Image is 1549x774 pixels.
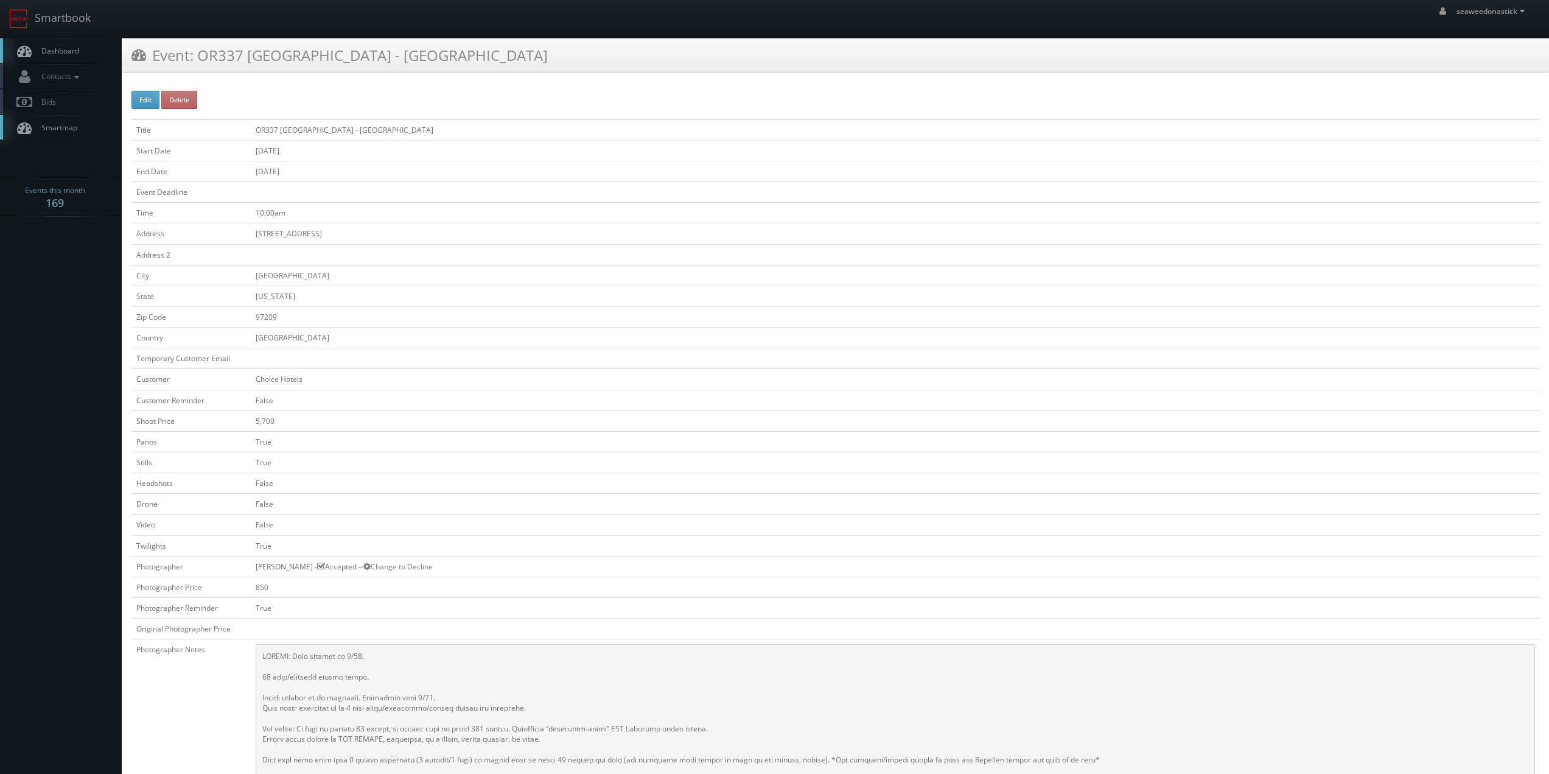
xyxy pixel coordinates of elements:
[251,577,1540,597] td: 850
[251,390,1540,410] td: False
[251,328,1540,348] td: [GEOGRAPHIC_DATA]
[131,452,251,473] td: Stills
[131,390,251,410] td: Customer Reminder
[131,348,251,369] td: Temporary Customer Email
[251,494,1540,515] td: False
[131,535,251,556] td: Twilights
[251,265,1540,286] td: [GEOGRAPHIC_DATA]
[251,306,1540,327] td: 97209
[131,597,251,618] td: Photographer Reminder
[131,515,251,535] td: Video
[131,306,251,327] td: Zip Code
[131,140,251,161] td: Start Date
[131,556,251,577] td: Photographer
[25,185,85,197] span: Events this month
[251,161,1540,181] td: [DATE]
[131,91,159,109] button: Edit
[35,46,79,56] span: Dashboard
[131,203,251,223] td: Time
[251,410,1540,431] td: 5,700
[251,452,1540,473] td: True
[251,223,1540,244] td: [STREET_ADDRESS]
[131,161,251,181] td: End Date
[9,9,29,29] img: smartbook-logo.png
[131,473,251,494] td: Headshots
[251,431,1540,452] td: True
[131,369,251,390] td: Customer
[251,286,1540,306] td: [US_STATE]
[251,119,1540,140] td: OR337 [GEOGRAPHIC_DATA] - [GEOGRAPHIC_DATA]
[1456,6,1528,16] span: seaweedonastick
[131,619,251,639] td: Original Photographer Price
[35,122,77,133] span: Smartmap
[131,244,251,265] td: Address 2
[131,431,251,452] td: Panos
[251,535,1540,556] td: True
[35,97,56,107] span: Bids
[46,195,64,210] strong: 169
[251,473,1540,494] td: False
[131,119,251,140] td: Title
[251,556,1540,577] td: [PERSON_NAME] - Accepted --
[363,561,433,572] a: Change to Decline
[251,203,1540,223] td: 10:00am
[131,44,548,66] h3: Event: OR337 [GEOGRAPHIC_DATA] - [GEOGRAPHIC_DATA]
[251,597,1540,618] td: True
[131,328,251,348] td: Country
[131,182,251,203] td: Event Deadline
[251,369,1540,390] td: Choice Hotels
[131,286,251,306] td: State
[35,71,82,82] span: Contacts
[131,577,251,597] td: Photographer Price
[131,223,251,244] td: Address
[131,494,251,515] td: Drone
[161,91,197,109] button: Delete
[131,265,251,286] td: City
[251,515,1540,535] td: False
[131,410,251,431] td: Shoot Price
[251,140,1540,161] td: [DATE]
